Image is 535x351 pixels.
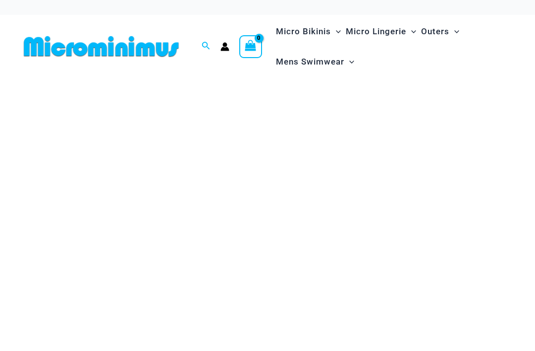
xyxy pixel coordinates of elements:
[220,42,229,51] a: Account icon link
[273,47,357,77] a: Mens SwimwearMenu ToggleMenu Toggle
[202,40,211,53] a: Search icon link
[344,49,354,74] span: Menu Toggle
[343,16,419,47] a: Micro LingerieMenu ToggleMenu Toggle
[419,16,462,47] a: OutersMenu ToggleMenu Toggle
[449,19,459,44] span: Menu Toggle
[276,19,331,44] span: Micro Bikinis
[239,35,262,58] a: View Shopping Cart, empty
[20,35,183,58] img: MM SHOP LOGO FLAT
[421,19,449,44] span: Outers
[273,16,343,47] a: Micro BikinisMenu ToggleMenu Toggle
[276,49,344,74] span: Mens Swimwear
[406,19,416,44] span: Menu Toggle
[272,15,515,78] nav: Site Navigation
[331,19,341,44] span: Menu Toggle
[346,19,406,44] span: Micro Lingerie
